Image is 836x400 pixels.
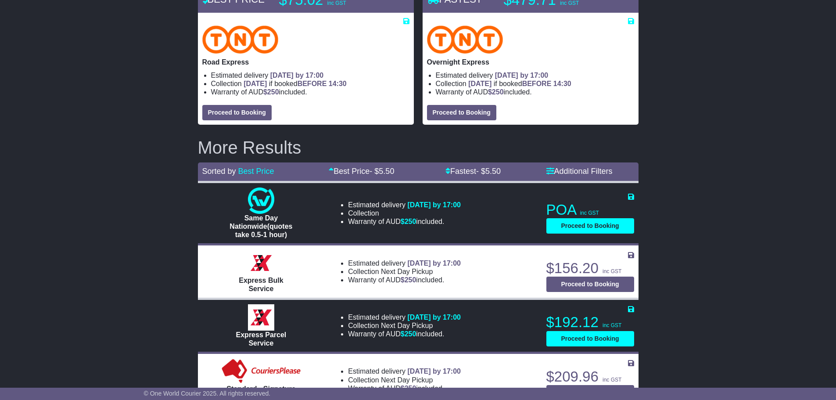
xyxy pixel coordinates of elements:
span: inc GST [603,322,621,328]
a: Best Price- $5.50 [329,167,394,176]
button: Proceed to Booking [546,277,634,292]
span: [DATE] by 17:00 [407,201,461,209]
li: Warranty of AUD included. [348,384,461,393]
span: [DATE] [468,80,492,87]
span: [DATE] by 17:00 [270,72,324,79]
li: Warranty of AUD included. [348,330,461,338]
li: Estimated delivery [348,313,461,321]
span: 14:30 [553,80,571,87]
a: Additional Filters [546,167,613,176]
p: $156.20 [546,259,634,277]
button: Proceed to Booking [427,105,496,120]
span: BEFORE [298,80,327,87]
span: - $ [370,167,394,176]
p: Overnight Express [427,58,634,66]
span: Express Parcel Service [236,331,287,347]
span: $ [401,385,416,392]
li: Collection [348,209,461,217]
img: TNT Domestic: Road Express [202,25,279,54]
p: $192.12 [546,314,634,331]
li: Warranty of AUD included. [348,276,461,284]
span: inc GST [603,268,621,274]
p: $209.96 [546,368,634,386]
a: Best Price [238,167,274,176]
img: TNT Domestic: Overnight Express [427,25,503,54]
li: Estimated delivery [211,71,409,79]
span: [DATE] by 17:00 [407,314,461,321]
span: [DATE] by 17:00 [407,259,461,267]
li: Collection [211,79,409,88]
span: [DATE] [244,80,267,87]
span: Next Day Pickup [381,376,433,384]
img: One World Courier: Same Day Nationwide(quotes take 0.5-1 hour) [248,187,274,214]
span: BEFORE [522,80,552,87]
li: Estimated delivery [348,367,461,375]
img: Couriers Please: Standard - Signature Required [220,358,303,385]
span: $ [401,218,416,225]
li: Estimated delivery [348,201,461,209]
span: 250 [405,385,416,392]
button: Proceed to Booking [546,218,634,234]
span: - $ [476,167,501,176]
a: Fastest- $5.50 [445,167,501,176]
li: Estimated delivery [348,259,461,267]
img: Border Express: Express Bulk Service [248,250,274,276]
span: inc GST [580,210,599,216]
span: 250 [267,88,279,96]
p: POA [546,201,634,219]
span: 5.50 [485,167,501,176]
li: Estimated delivery [436,71,634,79]
span: 250 [405,276,416,284]
li: Collection [436,79,634,88]
img: Border Express: Express Parcel Service [248,304,274,331]
p: Road Express [202,58,409,66]
span: Same Day Nationwide(quotes take 0.5-1 hour) [230,214,292,238]
li: Warranty of AUD included. [436,88,634,96]
span: $ [401,276,416,284]
li: Warranty of AUD included. [211,88,409,96]
span: if booked [468,80,571,87]
span: © One World Courier 2025. All rights reserved. [144,390,271,397]
span: $ [488,88,504,96]
li: Warranty of AUD included. [348,217,461,226]
span: $ [263,88,279,96]
li: Collection [348,267,461,276]
span: 250 [405,330,416,338]
span: [DATE] by 17:00 [495,72,549,79]
li: Collection [348,376,461,384]
button: Proceed to Booking [202,105,272,120]
span: Next Day Pickup [381,268,433,275]
span: 250 [405,218,416,225]
span: inc GST [603,377,621,383]
span: 5.50 [379,167,394,176]
button: Proceed to Booking [546,331,634,346]
span: Next Day Pickup [381,322,433,329]
span: Sorted by [202,167,236,176]
span: if booked [244,80,346,87]
span: Express Bulk Service [239,277,283,292]
span: [DATE] by 17:00 [407,368,461,375]
span: $ [401,330,416,338]
span: 250 [492,88,504,96]
h2: More Results [198,138,639,157]
span: 14:30 [329,80,347,87]
li: Collection [348,321,461,330]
